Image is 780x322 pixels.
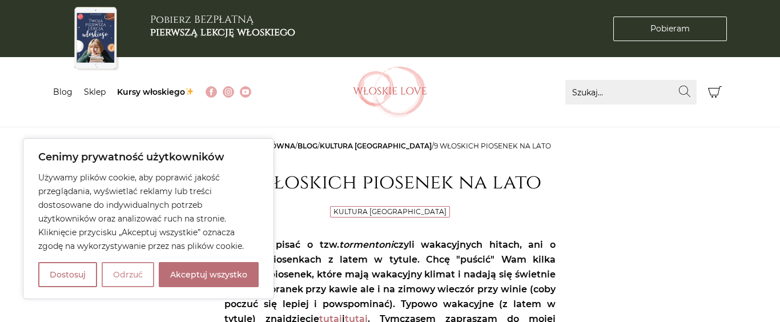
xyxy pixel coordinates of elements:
button: Koszyk [702,80,727,104]
span: Pobieram [650,23,690,35]
a: Kursy włoskiego [117,87,194,97]
span: / / / [230,142,551,150]
button: Dostosuj [38,262,97,287]
a: Blog [53,87,73,97]
button: Odrzuć [102,262,154,287]
h1: 9 włoskich piosenek na lato [224,171,556,195]
img: ✨ [186,87,194,95]
p: Cenimy prywatność użytkowników [38,150,259,164]
a: Kultura [GEOGRAPHIC_DATA] [320,142,432,150]
a: Pobieram [613,17,727,41]
a: Blog [297,142,317,150]
span: 9 włoskich piosenek na lato [434,142,551,150]
a: Sklep [84,87,106,97]
b: pierwszą lekcję włoskiego [150,25,295,39]
em: tormentoni [339,239,393,250]
h3: Pobierz BEZPŁATNĄ [150,14,295,38]
img: Włoskielove [353,66,427,118]
input: Szukaj... [565,80,697,104]
a: Kultura [GEOGRAPHIC_DATA] [333,207,447,216]
p: Używamy plików cookie, aby poprawić jakość przeglądania, wyświetlać reklamy lub treści dostosowan... [38,171,259,253]
button: Akceptuj wszystko [159,262,259,287]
